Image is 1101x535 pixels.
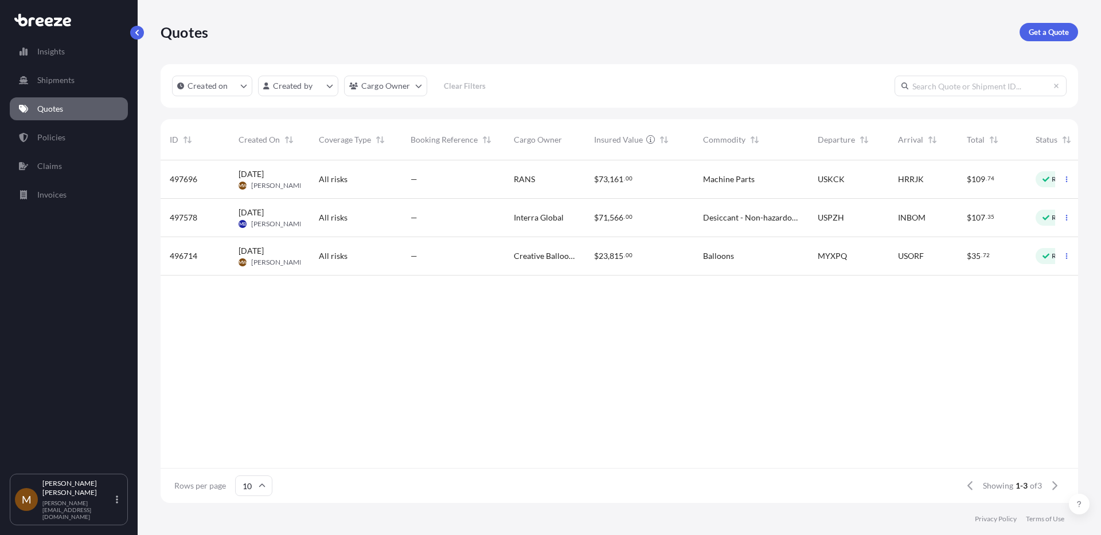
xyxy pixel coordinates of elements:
[444,80,486,92] p: Clear Filters
[239,180,247,191] span: MW
[239,207,264,218] span: [DATE]
[1016,480,1028,491] span: 1-3
[967,252,971,260] span: $
[608,214,610,222] span: ,
[987,176,994,180] span: 74
[895,76,1067,96] input: Search Quote or Shipment ID...
[608,175,610,183] span: ,
[599,214,608,222] span: 71
[1030,480,1042,491] span: of 3
[983,480,1013,491] span: Showing
[170,250,197,262] span: 496714
[282,133,296,147] button: Sort
[10,40,128,63] a: Insights
[514,134,562,145] span: Cargo Owner
[624,215,625,219] span: .
[703,212,799,223] span: Desiccant - Non-hazardous Chemicals
[239,168,264,180] span: [DATE]
[411,250,417,262] span: —
[344,76,427,96] button: cargoOwner Filter options
[361,80,411,92] p: Cargo Owner
[818,174,845,185] span: USKCK
[610,214,623,222] span: 566
[857,133,871,147] button: Sort
[967,175,971,183] span: $
[610,252,623,260] span: 815
[10,183,128,206] a: Invoices
[480,133,494,147] button: Sort
[967,134,985,145] span: Total
[626,176,633,180] span: 00
[898,250,924,262] span: USORF
[1060,133,1073,147] button: Sort
[319,174,348,185] span: All risks
[239,245,264,257] span: [DATE]
[514,250,576,262] span: Creative Balloons
[1026,514,1064,524] a: Terms of Use
[37,46,65,57] p: Insights
[971,252,981,260] span: 35
[1052,175,1071,184] p: Ready
[1036,134,1057,145] span: Status
[818,250,847,262] span: MYXPQ
[251,219,306,229] span: [PERSON_NAME]
[986,176,987,180] span: .
[42,479,114,497] p: [PERSON_NAME] [PERSON_NAME]
[10,126,128,149] a: Policies
[37,103,63,115] p: Quotes
[703,174,755,185] span: Machine Parts
[975,514,1017,524] p: Privacy Policy
[1052,251,1071,261] p: Ready
[319,212,348,223] span: All risks
[986,215,987,219] span: .
[898,134,923,145] span: Arrival
[172,76,252,96] button: createdOn Filter options
[967,214,971,222] span: $
[161,23,208,41] p: Quotes
[1052,213,1071,222] p: Ready
[983,253,990,257] span: 72
[170,134,178,145] span: ID
[170,174,197,185] span: 497696
[188,80,228,92] p: Created on
[411,174,417,185] span: —
[273,80,313,92] p: Created by
[319,134,371,145] span: Coverage Type
[22,494,32,505] span: M
[610,175,623,183] span: 161
[10,155,128,178] a: Claims
[594,214,599,222] span: $
[981,253,982,257] span: .
[624,176,625,180] span: .
[251,258,306,267] span: [PERSON_NAME]
[373,133,387,147] button: Sort
[594,252,599,260] span: $
[898,174,924,185] span: HRRJK
[174,480,226,491] span: Rows per page
[594,134,643,145] span: Insured Value
[626,215,633,219] span: 00
[626,253,633,257] span: 00
[657,133,671,147] button: Sort
[971,214,985,222] span: 107
[514,212,564,223] span: Interra Global
[37,74,75,86] p: Shipments
[898,212,926,223] span: INBOM
[10,69,128,92] a: Shipments
[239,257,247,268] span: MW
[514,174,535,185] span: RANS
[319,250,348,262] span: All risks
[37,132,65,143] p: Policies
[411,212,417,223] span: —
[703,250,734,262] span: Balloons
[818,134,855,145] span: Departure
[433,77,497,95] button: Clear Filters
[594,175,599,183] span: $
[926,133,939,147] button: Sort
[624,253,625,257] span: .
[181,133,194,147] button: Sort
[37,160,62,172] p: Claims
[987,133,1001,147] button: Sort
[170,212,197,223] span: 497578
